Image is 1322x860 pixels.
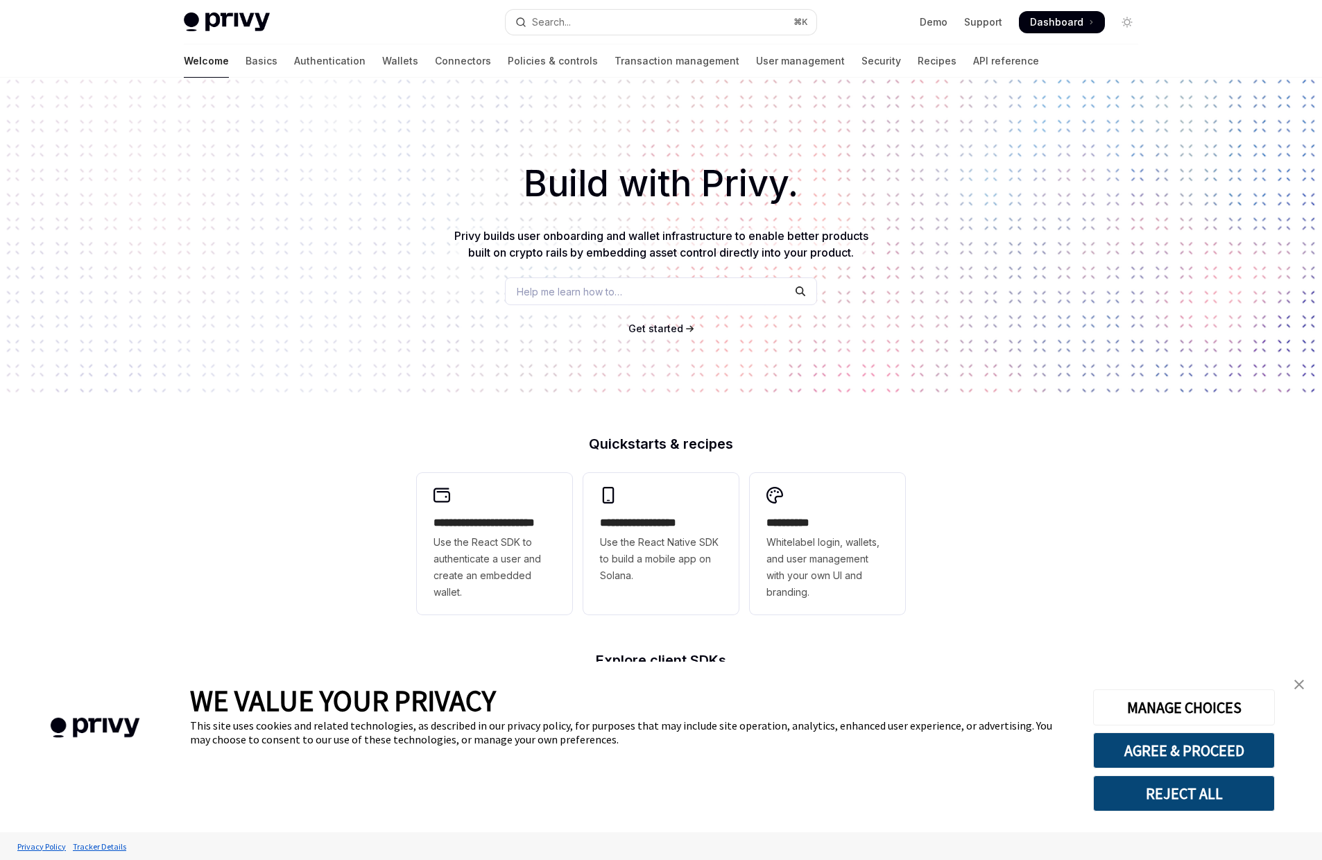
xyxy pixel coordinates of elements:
h2: Explore client SDKs [417,653,905,667]
h1: Build with Privy. [22,157,1300,211]
a: Security [861,44,901,78]
a: Wallets [382,44,418,78]
a: Get started [628,322,683,336]
span: Get started [628,322,683,334]
div: This site uses cookies and related technologies, as described in our privacy policy, for purposes... [190,719,1072,746]
button: MANAGE CHOICES [1093,689,1275,725]
span: WE VALUE YOUR PRIVACY [190,682,496,719]
span: Help me learn how to… [517,284,622,299]
a: Dashboard [1019,11,1105,33]
span: ⌘ K [793,17,808,28]
a: Basics [246,44,277,78]
span: Whitelabel login, wallets, and user management with your own UI and branding. [766,534,889,601]
img: close banner [1294,680,1304,689]
a: Authentication [294,44,366,78]
span: Use the React SDK to authenticate a user and create an embedded wallet. [433,534,556,601]
a: User management [756,44,845,78]
a: Privacy Policy [14,834,69,859]
span: Dashboard [1030,15,1083,29]
a: Policies & controls [508,44,598,78]
button: REJECT ALL [1093,775,1275,811]
a: Tracker Details [69,834,130,859]
button: AGREE & PROCEED [1093,732,1275,768]
a: Connectors [435,44,491,78]
img: light logo [184,12,270,32]
a: Support [964,15,1002,29]
span: Privy builds user onboarding and wallet infrastructure to enable better products built on crypto ... [454,229,868,259]
a: **** *****Whitelabel login, wallets, and user management with your own UI and branding. [750,473,905,614]
div: Search... [532,14,571,31]
img: company logo [21,698,169,758]
button: Open search [506,10,816,35]
a: close banner [1285,671,1313,698]
button: Toggle dark mode [1116,11,1138,33]
span: Use the React Native SDK to build a mobile app on Solana. [600,534,722,584]
a: Demo [920,15,947,29]
h2: Quickstarts & recipes [417,437,905,451]
a: **** **** **** ***Use the React Native SDK to build a mobile app on Solana. [583,473,739,614]
a: Recipes [918,44,956,78]
a: Welcome [184,44,229,78]
a: Transaction management [615,44,739,78]
a: API reference [973,44,1039,78]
